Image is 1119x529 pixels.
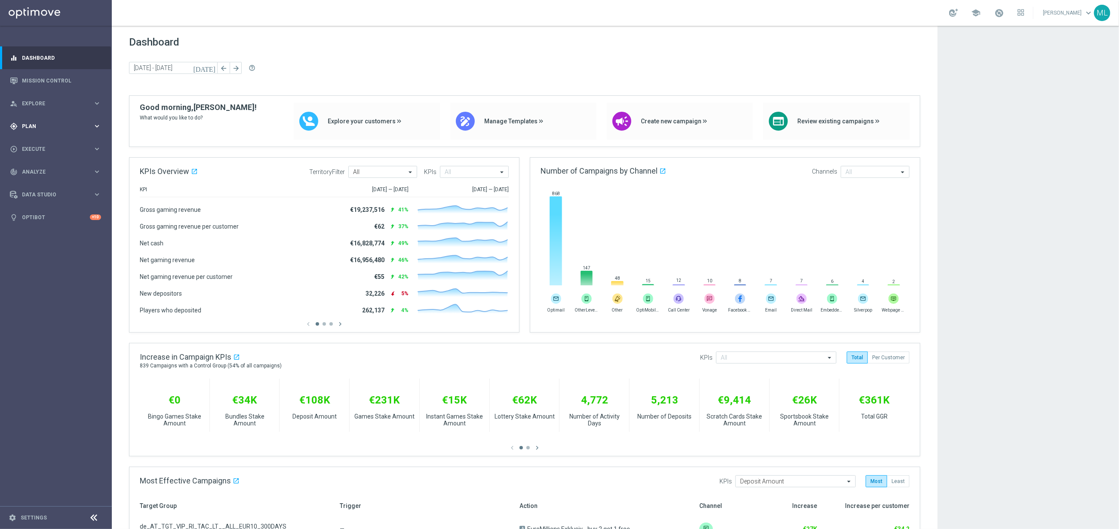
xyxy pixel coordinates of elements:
button: person_search Explore keyboard_arrow_right [9,100,101,107]
div: Mission Control [10,69,101,92]
div: ML [1094,5,1110,21]
div: Explore [10,100,93,107]
div: Plan [10,122,93,130]
i: keyboard_arrow_right [93,99,101,107]
i: track_changes [10,168,18,176]
a: Dashboard [22,46,101,69]
i: equalizer [10,54,18,62]
i: lightbulb [10,214,18,221]
button: track_changes Analyze keyboard_arrow_right [9,168,101,175]
span: Explore [22,101,93,106]
span: Analyze [22,169,93,174]
button: gps_fixed Plan keyboard_arrow_right [9,123,101,130]
button: Mission Control [9,77,101,84]
a: Optibot [22,206,90,229]
a: [PERSON_NAME]keyboard_arrow_down [1042,6,1094,19]
div: +10 [90,214,101,220]
i: play_circle_outline [10,145,18,153]
div: Execute [10,145,93,153]
div: Data Studio [10,191,93,199]
span: Execute [22,147,93,152]
button: play_circle_outline Execute keyboard_arrow_right [9,146,101,153]
span: school [971,8,981,18]
span: keyboard_arrow_down [1084,8,1093,18]
i: person_search [10,100,18,107]
i: keyboard_arrow_right [93,145,101,153]
span: Plan [22,124,93,129]
i: keyboard_arrow_right [93,168,101,176]
button: lightbulb Optibot +10 [9,214,101,221]
i: keyboard_arrow_right [93,122,101,130]
button: Data Studio keyboard_arrow_right [9,191,101,198]
span: Data Studio [22,192,93,197]
i: settings [9,514,16,522]
i: keyboard_arrow_right [93,190,101,199]
a: Mission Control [22,69,101,92]
button: equalizer Dashboard [9,55,101,61]
i: gps_fixed [10,122,18,130]
div: Optibot [10,206,101,229]
a: Settings [21,515,47,520]
div: Dashboard [10,46,101,69]
div: Analyze [10,168,93,176]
